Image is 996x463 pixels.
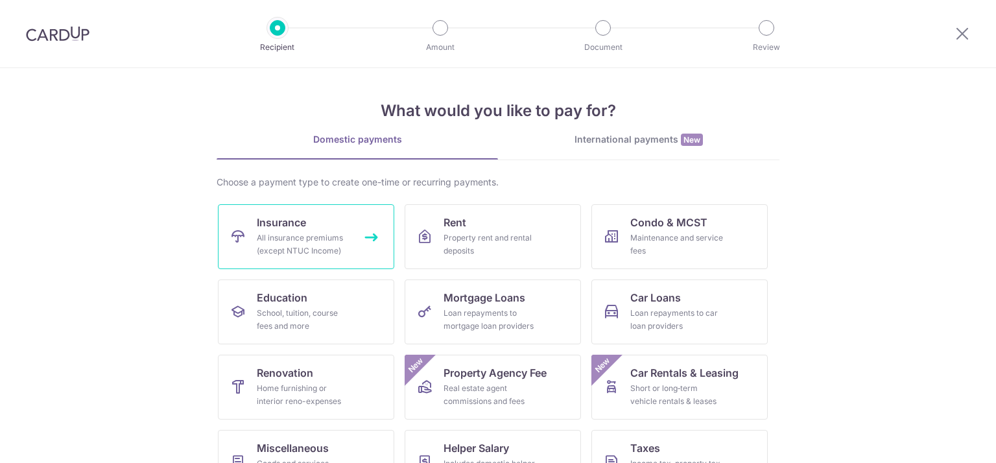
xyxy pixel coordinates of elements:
span: New [681,134,703,146]
span: Condo & MCST [630,215,707,230]
div: Short or long‑term vehicle rentals & leases [630,382,724,408]
span: Taxes [630,440,660,456]
span: Car Rentals & Leasing [630,365,739,381]
div: Real estate agent commissions and fees [444,382,537,408]
img: CardUp [26,26,89,42]
span: Rent [444,215,466,230]
a: EducationSchool, tuition, course fees and more [218,279,394,344]
span: Miscellaneous [257,440,329,456]
a: InsuranceAll insurance premiums (except NTUC Income) [218,204,394,269]
span: New [592,355,613,376]
div: All insurance premiums (except NTUC Income) [257,231,350,257]
span: Insurance [257,215,306,230]
span: Help [29,9,56,21]
div: Choose a payment type to create one-time or recurring payments. [217,176,779,189]
div: International payments [498,133,779,147]
a: Car Rentals & LeasingShort or long‑term vehicle rentals & leasesNew [591,355,768,420]
div: Property rent and rental deposits [444,231,537,257]
a: RentProperty rent and rental deposits [405,204,581,269]
p: Recipient [230,41,326,54]
p: Amount [392,41,488,54]
span: New [405,355,427,376]
div: Domestic payments [217,133,498,146]
a: Property Agency FeeReal estate agent commissions and feesNew [405,355,581,420]
span: Renovation [257,365,313,381]
div: Loan repayments to mortgage loan providers [444,307,537,333]
h4: What would you like to pay for? [217,99,779,123]
div: Loan repayments to car loan providers [630,307,724,333]
a: Car LoansLoan repayments to car loan providers [591,279,768,344]
div: Home furnishing or interior reno-expenses [257,382,350,408]
a: Mortgage LoansLoan repayments to mortgage loan providers [405,279,581,344]
span: Mortgage Loans [444,290,525,305]
span: Property Agency Fee [444,365,547,381]
a: Condo & MCSTMaintenance and service fees [591,204,768,269]
a: RenovationHome furnishing or interior reno-expenses [218,355,394,420]
span: Education [257,290,307,305]
span: Car Loans [630,290,681,305]
p: Review [718,41,814,54]
p: Document [555,41,651,54]
div: School, tuition, course fees and more [257,307,350,333]
div: Maintenance and service fees [630,231,724,257]
span: Helper Salary [444,440,509,456]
